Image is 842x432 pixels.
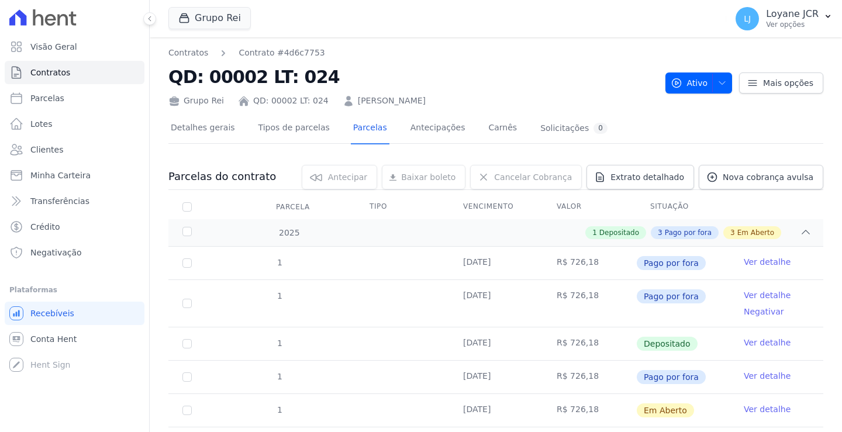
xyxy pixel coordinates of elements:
nav: Breadcrumb [168,47,656,59]
a: [PERSON_NAME] [358,95,426,107]
td: [DATE] [449,361,543,393]
div: Grupo Rei [168,95,224,107]
a: Ver detalhe [744,337,791,348]
input: Só é possível selecionar pagamentos em aberto [182,299,192,308]
button: Ativo [665,72,733,94]
td: R$ 726,18 [543,280,636,327]
a: Contratos [168,47,208,59]
span: Pago por fora [665,227,712,238]
span: Nova cobrança avulsa [723,171,813,183]
td: R$ 726,18 [543,394,636,427]
span: 3 [658,227,662,238]
div: Parcela [262,195,324,219]
span: Lotes [30,118,53,130]
p: Ver opções [766,20,819,29]
a: Mais opções [739,72,823,94]
a: Solicitações0 [538,113,610,144]
span: Minha Carteira [30,170,91,181]
a: Contrato #4d6c7753 [239,47,325,59]
span: Em Aberto [737,227,774,238]
input: default [182,406,192,415]
div: 0 [593,123,608,134]
div: Solicitações [540,123,608,134]
td: [DATE] [449,280,543,327]
button: Grupo Rei [168,7,251,29]
span: Pago por fora [637,256,706,270]
th: Valor [543,195,636,219]
span: 3 [730,227,735,238]
a: Ver detalhe [744,403,791,415]
span: Pago por fora [637,370,706,384]
th: Situação [636,195,730,219]
span: Conta Hent [30,333,77,345]
nav: Breadcrumb [168,47,325,59]
a: Negativar [744,307,784,316]
td: [DATE] [449,247,543,279]
input: Só é possível selecionar pagamentos em aberto [182,372,192,382]
h2: QD: 00002 LT: 024 [168,64,656,90]
a: Lotes [5,112,144,136]
span: 1 [276,338,282,348]
span: Ativo [671,72,708,94]
a: Antecipações [408,113,468,144]
a: Ver detalhe [744,256,791,268]
span: Pago por fora [637,289,706,303]
th: Vencimento [449,195,543,219]
a: QD: 00002 LT: 024 [253,95,329,107]
a: Transferências [5,189,144,213]
span: Depositado [599,227,639,238]
span: Clientes [30,144,63,155]
span: Extrato detalhado [610,171,684,183]
span: Visão Geral [30,41,77,53]
span: Mais opções [763,77,813,89]
span: Em Aberto [637,403,694,417]
h3: Parcelas do contrato [168,170,276,184]
span: Depositado [637,337,698,351]
td: [DATE] [449,327,543,360]
span: Transferências [30,195,89,207]
a: Ver detalhe [744,289,791,301]
span: LJ [744,15,751,23]
td: R$ 726,18 [543,327,636,360]
a: Extrato detalhado [586,165,694,189]
span: 1 [276,372,282,381]
button: LJ Loyane JCR Ver opções [726,2,842,35]
span: 1 [592,227,597,238]
span: Negativação [30,247,82,258]
span: Contratos [30,67,70,78]
a: Tipos de parcelas [256,113,332,144]
a: Crédito [5,215,144,239]
div: Plataformas [9,283,140,297]
span: 1 [276,405,282,414]
a: Ver detalhe [744,370,791,382]
p: Loyane JCR [766,8,819,20]
a: Nova cobrança avulsa [699,165,823,189]
a: Parcelas [5,87,144,110]
span: Recebíveis [30,307,74,319]
span: Crédito [30,221,60,233]
input: Só é possível selecionar pagamentos em aberto [182,258,192,268]
a: Visão Geral [5,35,144,58]
a: Recebíveis [5,302,144,325]
a: Clientes [5,138,144,161]
a: Negativação [5,241,144,264]
span: 1 [276,258,282,267]
td: R$ 726,18 [543,247,636,279]
th: Tipo [356,195,449,219]
td: [DATE] [449,394,543,427]
a: Conta Hent [5,327,144,351]
a: Parcelas [351,113,389,144]
span: Parcelas [30,92,64,104]
input: Só é possível selecionar pagamentos em aberto [182,339,192,348]
td: R$ 726,18 [543,361,636,393]
a: Minha Carteira [5,164,144,187]
a: Detalhes gerais [168,113,237,144]
span: 1 [276,291,282,300]
a: Contratos [5,61,144,84]
a: Carnês [486,113,519,144]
